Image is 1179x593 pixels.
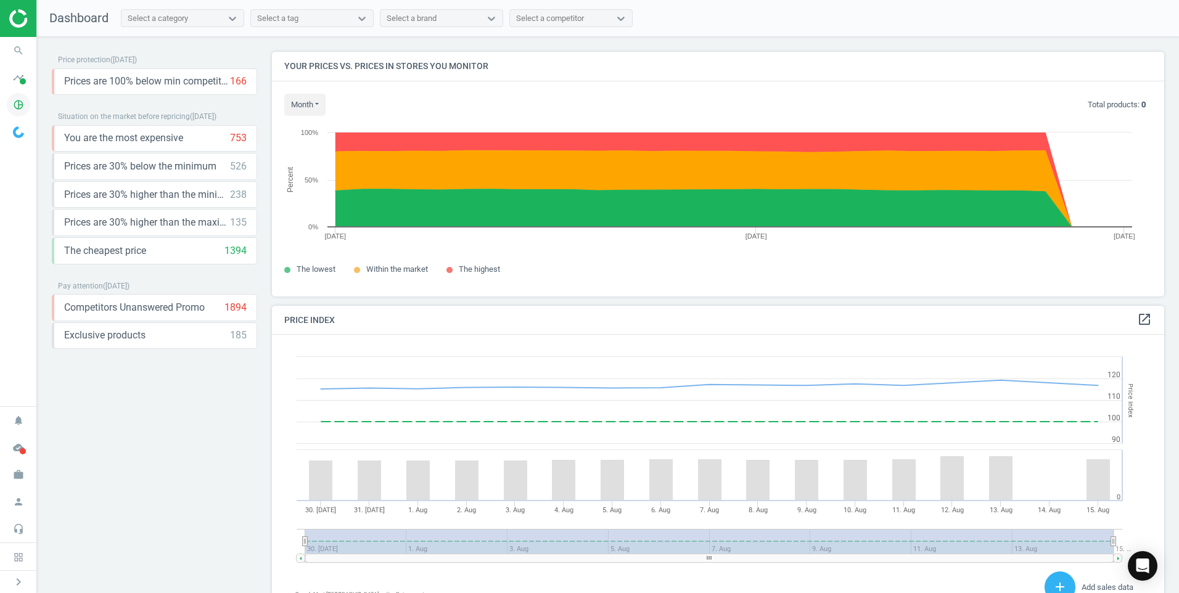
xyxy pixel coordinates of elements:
[230,216,247,229] div: 135
[7,39,30,62] i: search
[64,329,146,342] span: Exclusive products
[64,75,230,88] span: Prices are 100% below min competitor
[230,160,247,173] div: 526
[990,506,1013,514] tspan: 13. Aug
[301,129,318,136] text: 100%
[459,264,500,274] span: The highest
[387,13,437,24] div: Select a brand
[892,506,915,514] tspan: 11. Aug
[190,112,216,121] span: ( [DATE] )
[64,131,183,145] span: You are the most expensive
[1114,232,1135,240] tspan: [DATE]
[797,506,816,514] tspan: 9. Aug
[7,66,30,89] i: timeline
[651,506,670,514] tspan: 6. Aug
[1088,99,1146,110] p: Total products:
[1127,383,1135,417] tspan: Price Index
[602,506,622,514] tspan: 5. Aug
[305,176,318,184] text: 50%
[700,506,719,514] tspan: 7. Aug
[1137,312,1152,327] i: open_in_new
[1115,545,1131,553] tspan: 15. …
[7,490,30,513] i: person
[257,13,298,24] div: Select a tag
[506,506,525,514] tspan: 3. Aug
[224,301,247,314] div: 1894
[64,188,230,202] span: Prices are 30% higher than the minimum
[1038,506,1061,514] tspan: 14. Aug
[457,506,476,514] tspan: 2. Aug
[354,506,385,514] tspan: 31. [DATE]
[13,126,24,138] img: wGWNvw8QSZomAAAAABJRU5ErkJggg==
[408,506,427,514] tspan: 1. Aug
[272,52,1164,81] h4: Your prices vs. prices in stores you monitor
[103,282,129,290] span: ( [DATE] )
[516,13,584,24] div: Select a competitor
[286,166,295,192] tspan: Percent
[64,244,146,258] span: The cheapest price
[49,10,109,25] span: Dashboard
[7,409,30,432] i: notifications
[1117,493,1120,501] text: 0
[746,232,767,240] tspan: [DATE]
[64,216,230,229] span: Prices are 30% higher than the maximal
[230,131,247,145] div: 753
[7,517,30,541] i: headset_mic
[324,232,346,240] tspan: [DATE]
[64,160,216,173] span: Prices are 30% below the minimum
[272,306,1164,335] h4: Price Index
[58,282,103,290] span: Pay attention
[224,244,247,258] div: 1394
[3,574,34,590] button: chevron_right
[284,94,326,116] button: month
[7,93,30,117] i: pie_chart_outlined
[1107,392,1120,401] text: 110
[1107,414,1120,422] text: 100
[58,55,110,64] span: Price protection
[554,506,573,514] tspan: 4. Aug
[749,506,768,514] tspan: 8. Aug
[1141,100,1146,109] b: 0
[1112,435,1120,444] text: 90
[1107,370,1120,379] text: 120
[308,223,318,231] text: 0%
[1137,312,1152,328] a: open_in_new
[305,506,336,514] tspan: 30. [DATE]
[230,188,247,202] div: 238
[230,329,247,342] div: 185
[366,264,428,274] span: Within the market
[128,13,188,24] div: Select a category
[941,506,964,514] tspan: 12. Aug
[1087,506,1109,514] tspan: 15. Aug
[11,575,26,589] i: chevron_right
[1082,583,1133,592] span: Add sales data
[7,436,30,459] i: cloud_done
[844,506,866,514] tspan: 10. Aug
[110,55,137,64] span: ( [DATE] )
[1128,551,1157,581] div: Open Intercom Messenger
[58,112,190,121] span: Situation on the market before repricing
[9,9,97,28] img: ajHJNr6hYgQAAAAASUVORK5CYII=
[297,264,335,274] span: The lowest
[7,463,30,486] i: work
[64,301,205,314] span: Competitors Unanswered Promo
[230,75,247,88] div: 166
